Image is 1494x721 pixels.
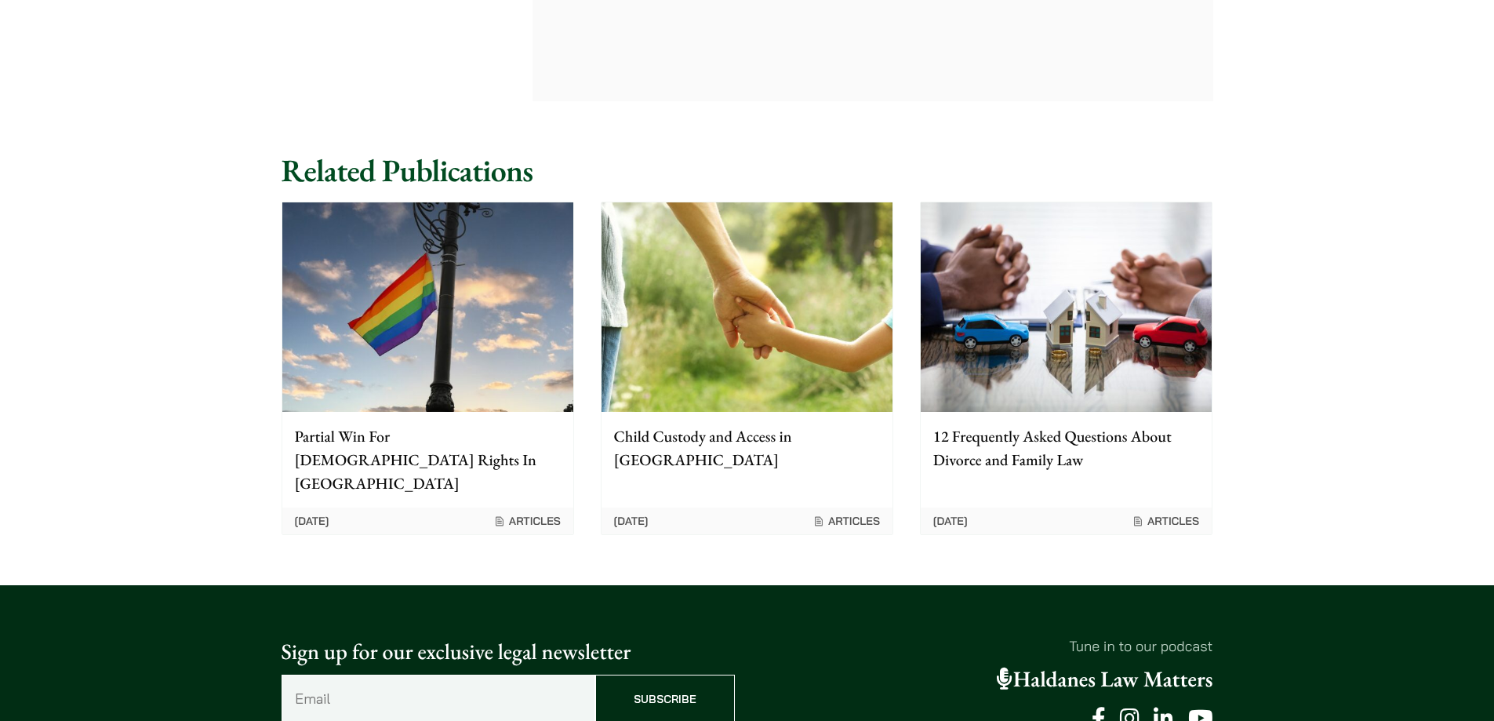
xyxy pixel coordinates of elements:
img: Graphic for article on child custody and access in Hong Kong [602,202,892,412]
p: Tune in to our podcast [760,635,1213,657]
span: Articles [1132,514,1199,528]
time: [DATE] [933,514,968,528]
a: Partial Win For [DEMOGRAPHIC_DATA] Rights In [GEOGRAPHIC_DATA] [DATE] Articles [282,202,574,535]
p: 12 Frequently Asked Questions About Divorce and Family Law [933,424,1199,472]
p: Sign up for our exclusive legal newsletter [282,635,735,668]
a: Graphic for FAQ on divorce and family law in Hong Kong 12 Frequently Asked Questions About Divorc... [920,202,1212,535]
time: [DATE] [295,514,329,528]
a: Graphic for article on child custody and access in Hong Kong Child Custody and Access in [GEOGRAP... [601,202,893,535]
a: Haldanes Law Matters [997,665,1213,694]
img: Graphic for FAQ on divorce and family law in Hong Kong [921,202,1212,412]
span: Articles [812,514,880,528]
p: Child Custody and Access in [GEOGRAPHIC_DATA] [614,424,880,472]
h2: Related Publications [282,151,1213,189]
span: Articles [493,514,561,528]
time: [DATE] [614,514,649,528]
p: Partial Win For [DEMOGRAPHIC_DATA] Rights In [GEOGRAPHIC_DATA] [295,424,561,495]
